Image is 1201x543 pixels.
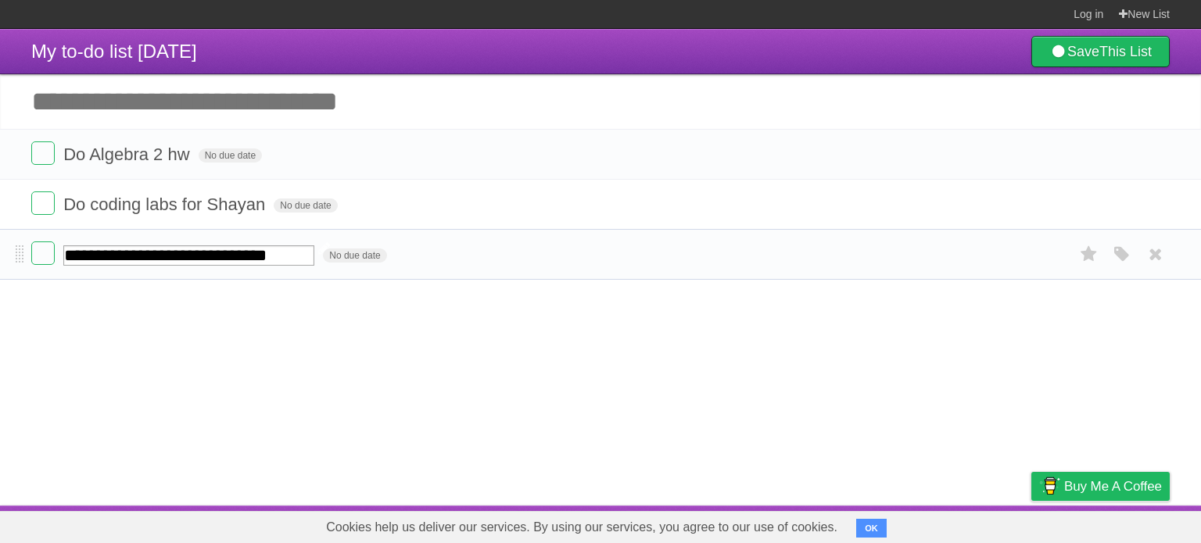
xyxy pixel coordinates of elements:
span: Do coding labs for Shayan [63,195,269,214]
a: Developers [875,509,938,539]
span: No due date [323,248,386,263]
a: About [823,509,856,539]
span: No due date [274,198,337,213]
button: OK [856,519,887,538]
span: Cookies help us deliver our services. By using our services, you agree to our use of cookies. [310,512,853,543]
span: My to-do list [DATE] [31,41,197,62]
label: Done [31,191,55,215]
img: Buy me a coffee [1039,473,1060,499]
a: SaveThis List [1031,36,1170,67]
span: Do Algebra 2 hw [63,145,193,164]
a: Terms [958,509,992,539]
a: Privacy [1011,509,1052,539]
span: Buy me a coffee [1064,473,1162,500]
a: Buy me a coffee [1031,472,1170,501]
b: This List [1099,44,1152,59]
span: No due date [199,148,262,163]
label: Done [31,141,55,165]
a: Suggest a feature [1071,509,1170,539]
label: Star task [1074,241,1104,267]
label: Done [31,241,55,265]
